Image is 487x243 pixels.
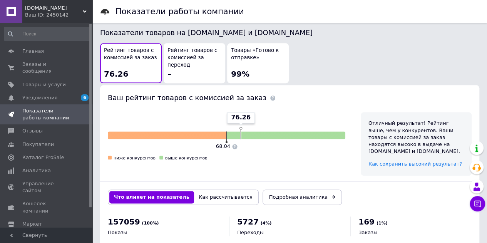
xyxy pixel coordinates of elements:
span: 68.04 [216,143,230,149]
span: Кошелек компании [22,200,71,214]
span: 76.26 [104,69,128,79]
span: Ваш рейтинг товаров с комиссией за заказ [108,94,266,102]
span: Товары и услуги [22,81,66,88]
span: zingy.com.ua [25,5,83,12]
span: Показатели работы компании [22,107,71,121]
a: Подробная аналитика [263,189,342,205]
button: Что влияет на показатель [109,191,194,203]
span: Главная [22,48,44,55]
span: выше конкурентов [165,156,208,161]
span: (1%) [377,221,388,226]
span: 6 [81,94,89,101]
span: (4%) [261,221,272,226]
span: 5727 [237,217,259,226]
h1: Показатели работы компании [115,7,244,16]
span: Показы [108,230,127,235]
span: Отзывы [22,127,43,134]
span: Аналитика [22,167,51,174]
span: Показатели товаров на [DOMAIN_NAME] и [DOMAIN_NAME] [100,28,313,37]
a: Как сохранить высокий результат? [368,161,462,167]
button: Как рассчитывается [194,191,257,203]
span: 76.26 [231,113,251,122]
span: 169 [358,217,375,226]
button: Товары «Готово к отправке»99% [227,43,289,83]
div: Ваш ID: 2450142 [25,12,92,18]
span: 99% [231,69,249,79]
span: Переходы [237,230,264,235]
span: Каталог ProSale [22,154,64,161]
span: Уведомления [22,94,57,101]
span: Товары «Готово к отправке» [231,47,285,61]
span: Рейтинг товаров с комиссией за заказ [104,47,158,61]
span: – [167,69,171,79]
span: 157059 [108,217,140,226]
span: Управление сайтом [22,180,71,194]
span: Заказы и сообщения [22,61,71,75]
span: Рейтинг товаров с комиссией за переход [167,47,221,69]
span: (100%) [142,221,159,226]
span: Покупатели [22,141,54,148]
span: Заказы [358,230,377,235]
button: Рейтинг товаров с комиссией за переход– [164,43,225,83]
input: Поиск [4,27,91,41]
button: Чат с покупателем [470,196,485,211]
div: Отличный результат! Рейтинг выше, чем у конкурентов. Ваши товары с комиссией за заказ находятся в... [368,120,464,155]
span: ниже конкурентов [114,156,156,161]
span: Маркет [22,221,42,228]
button: Рейтинг товаров с комиссией за заказ76.26 [100,43,162,83]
